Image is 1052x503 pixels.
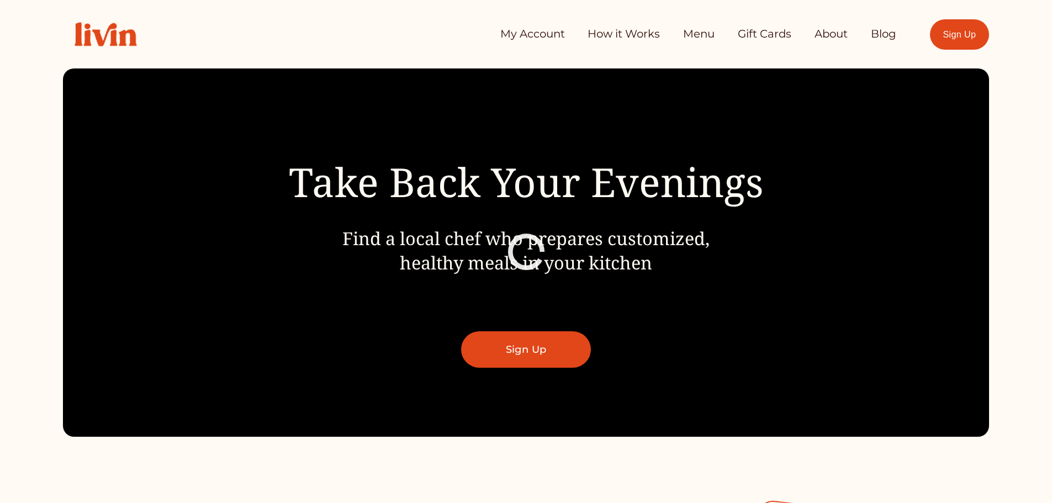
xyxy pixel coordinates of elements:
img: Livin [63,10,148,58]
span: Find a local chef who prepares customized, healthy meals in your kitchen [342,226,710,274]
a: Sign Up [461,331,591,368]
a: Menu [683,23,715,45]
a: Sign Up [930,19,989,50]
span: Take Back Your Evenings [289,155,763,209]
a: My Account [500,23,565,45]
a: About [815,23,848,45]
a: Blog [871,23,896,45]
a: Gift Cards [738,23,791,45]
a: How it Works [588,23,660,45]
